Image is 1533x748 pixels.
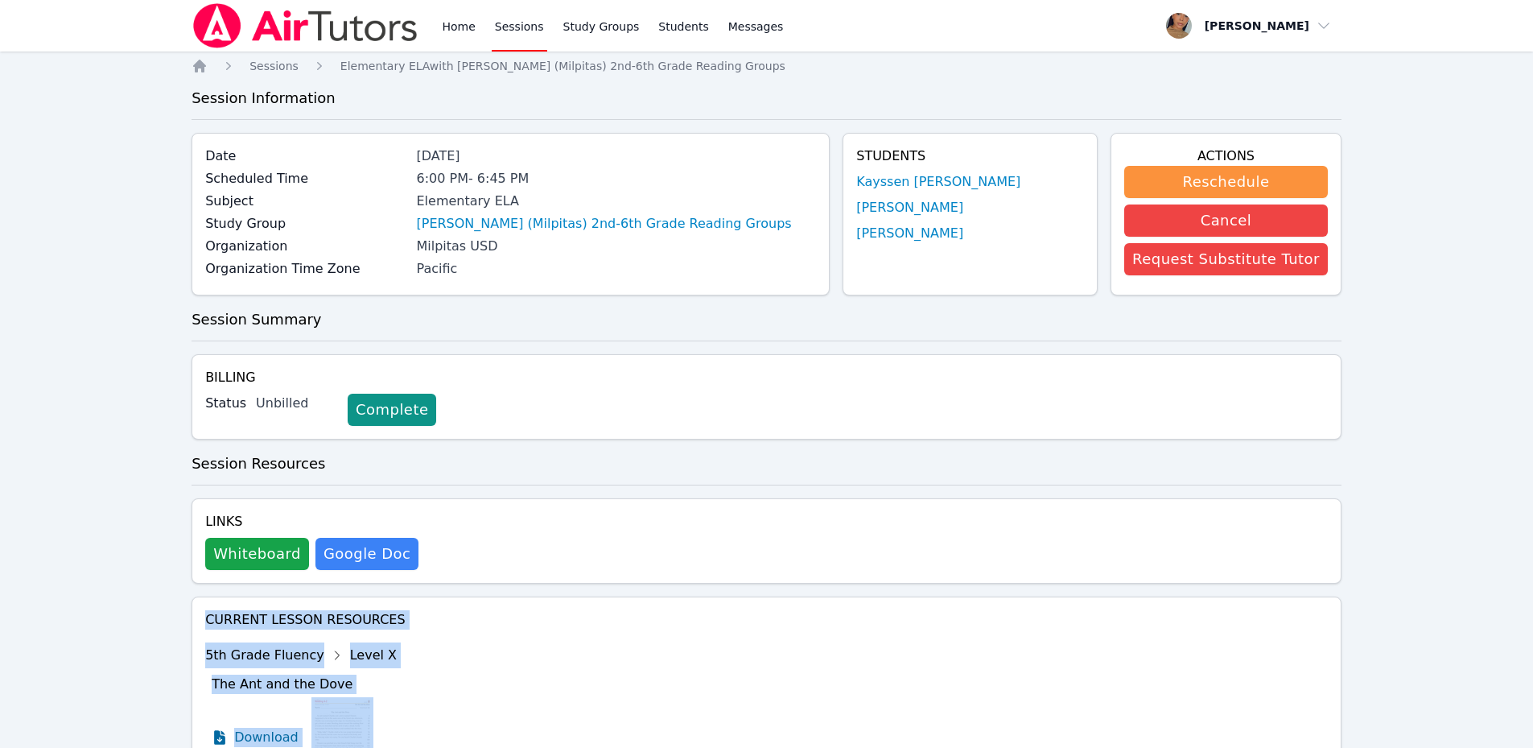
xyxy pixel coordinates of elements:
[340,58,785,74] a: Elementary ELAwith [PERSON_NAME] (Milpitas) 2nd-6th Grade Reading Groups
[340,60,785,72] span: Elementary ELA with [PERSON_NAME] (Milpitas) 2nd-6th Grade Reading Groups
[192,453,1341,475] h3: Session Resources
[315,538,418,570] a: Google Doc
[856,147,1084,166] h4: Students
[416,214,791,233] a: [PERSON_NAME] (Milpitas) 2nd-6th Grade Reading Groups
[856,224,963,243] a: [PERSON_NAME]
[1124,243,1328,275] button: Request Substitute Tutor
[205,237,406,256] label: Organization
[416,237,816,256] div: Milpitas USD
[205,512,418,531] h4: Links
[205,259,406,279] label: Organization Time Zone
[192,87,1341,110] h3: Session Information
[416,169,816,188] div: 6:00 PM - 6:45 PM
[416,192,816,211] div: Elementary ELA
[205,169,406,188] label: Scheduled Time
[192,308,1341,331] h3: Session Summary
[1124,166,1328,198] button: Reschedule
[205,610,1328,630] h4: Current Lesson Resources
[1124,147,1328,166] h4: Actions
[234,728,299,747] span: Download
[205,214,406,233] label: Study Group
[249,58,299,74] a: Sessions
[416,147,816,166] div: [DATE]
[416,259,816,279] div: Pacific
[205,643,611,668] div: 5th Grade Fluency Level X
[192,58,1341,74] nav: Breadcrumb
[856,198,963,217] a: [PERSON_NAME]
[205,192,406,211] label: Subject
[212,676,352,692] span: The Ant and the Dove
[348,394,436,426] a: Complete
[256,394,335,413] div: Unbilled
[205,538,309,570] button: Whiteboard
[205,147,406,166] label: Date
[205,394,246,413] label: Status
[1124,205,1328,237] button: Cancel
[856,172,1020,192] a: Kayssen [PERSON_NAME]
[728,19,784,35] span: Messages
[249,60,299,72] span: Sessions
[192,3,419,48] img: Air Tutors
[205,368,1328,387] h4: Billing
